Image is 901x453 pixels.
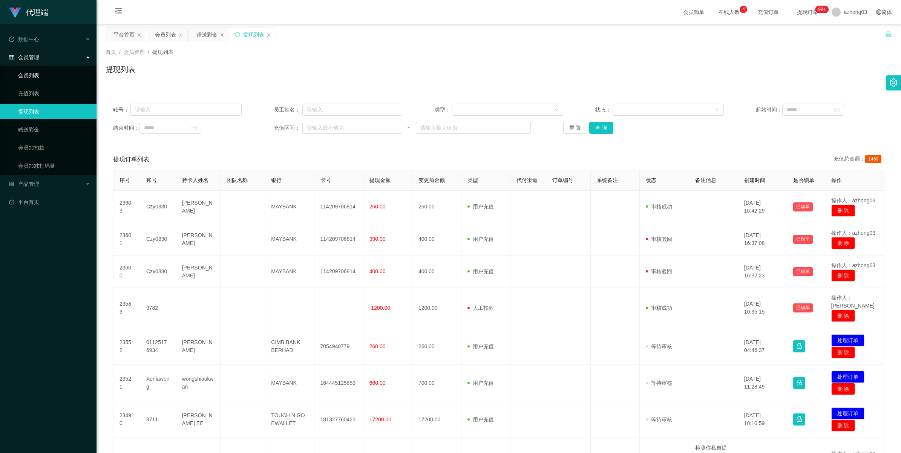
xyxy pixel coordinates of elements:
[18,86,90,101] a: 充值列表
[271,177,282,183] span: 银行
[265,328,314,365] td: CIMB BANK BERHAD
[267,33,271,37] i: 图标: close
[834,107,840,112] i: 图标: calendar
[9,55,14,60] i: 图标: table
[302,104,402,116] input: 请输入
[113,28,135,42] div: 平台首页
[412,288,461,328] td: 1200.00
[113,106,130,114] span: 账号：
[9,37,14,42] i: 图标: check-circle-o
[416,122,531,134] input: 请输入最大值为
[18,68,90,83] a: 会员列表
[113,365,140,401] td: 23521
[140,191,176,223] td: Czy0830
[815,6,829,13] sup: 1201
[754,9,783,15] span: 充值订单
[113,401,140,438] td: 23490
[9,181,14,187] i: 图标: appstore-o
[9,181,39,187] span: 产品管理
[467,236,494,242] span: 用户充值
[113,124,139,132] span: 结束时间：
[554,107,559,113] i: 图标: down
[18,140,90,155] a: 会员加扣款
[412,401,461,438] td: 17200.00
[140,288,176,328] td: 9782
[516,177,538,183] span: 代付渠道
[589,122,613,134] button: 查 询
[831,419,855,432] button: 删 除
[314,328,363,365] td: 7054940779
[831,262,876,268] span: 操作人：azhong03
[9,54,39,60] span: 会员管理
[467,177,478,183] span: 类型
[412,223,461,256] td: 400.00
[176,223,221,256] td: [PERSON_NAME]
[552,177,573,183] span: 订单编号
[563,122,587,134] button: 重 置
[176,328,221,365] td: [PERSON_NAME]
[113,256,140,288] td: 23600
[435,106,452,114] span: 类型：
[26,0,48,24] h1: 代理端
[831,334,864,346] button: 处理订单
[793,267,813,276] button: 已锁单
[646,380,672,386] span: 等待审核
[106,64,136,75] h1: 提现列表
[467,380,494,386] span: 用户充值
[876,9,881,15] i: 图标: global
[831,371,864,383] button: 处理订单
[155,28,176,42] div: 会员列表
[220,33,224,37] i: 图标: close
[831,230,876,236] span: 操作人：azhong03
[646,177,656,183] span: 状态
[265,223,314,256] td: MAYBANK
[369,380,386,386] span: 660.00
[176,191,221,223] td: [PERSON_NAME]
[140,365,176,401] td: Xeniawong
[793,9,822,15] span: 提现订单
[412,191,461,223] td: 260.00
[831,237,855,249] button: 删 除
[152,49,173,55] span: 提现列表
[9,194,90,210] a: 图标: dashboard平台首页
[320,177,331,183] span: 卡号
[274,124,302,132] span: 充值区间：
[196,28,218,42] div: 赠送彩金
[793,413,805,425] button: 图标: lock
[738,328,787,365] td: [DATE] 04:46:37
[467,416,494,422] span: 用户充值
[369,305,390,311] span: -1200.00
[106,0,131,24] i: 图标: menu-fold
[369,268,386,274] span: 400.00
[831,383,855,395] button: 删 除
[265,191,314,223] td: MAYBANK
[793,377,805,389] button: 图标: lock
[646,236,672,242] span: 审核驳回
[715,9,743,15] span: 在线人数
[369,416,391,422] span: 17200.00
[369,177,391,183] span: 提现金额
[369,343,386,349] span: 260.00
[646,305,672,311] span: 审核成功
[412,365,461,401] td: 700.00
[314,256,363,288] td: 114209706814
[274,106,302,114] span: 员工姓名：
[113,223,140,256] td: 23601
[113,155,149,164] span: 提现订单列表
[235,32,240,37] i: 图标: sync
[18,158,90,173] a: 会员加减打码量
[418,177,445,183] span: 变更前金额
[744,177,765,183] span: 创建时间
[314,223,363,256] td: 114209706814
[130,104,242,116] input: 请输入
[124,49,145,55] span: 会员管理
[715,107,719,113] i: 图标: down
[831,310,855,322] button: 删 除
[265,256,314,288] td: MAYBANK
[738,365,787,401] td: [DATE] 11:28:49
[793,340,805,352] button: 图标: lock
[742,6,745,13] p: 4
[831,295,875,309] span: 操作人：[PERSON_NAME]
[646,416,672,422] span: 等待审核
[865,155,881,163] span: 1460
